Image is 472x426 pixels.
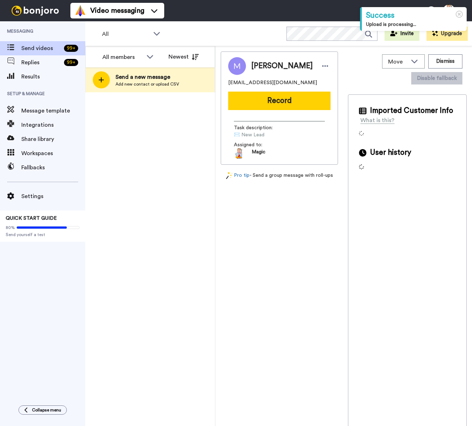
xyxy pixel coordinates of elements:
[21,121,85,129] span: Integrations
[366,10,462,21] div: Success
[234,124,284,131] span: Task description :
[234,141,284,148] span: Assigned to:
[21,135,85,143] span: Share library
[64,45,78,52] div: 99 +
[234,148,245,159] img: 15d1c799-1a2a-44da-886b-0dc1005ab79c-1524146106.jpg
[116,81,179,87] span: Add new contact or upload CSV
[21,44,61,53] span: Send videos
[228,57,246,75] img: Image of Manuela Danna
[102,53,143,61] div: All members
[9,6,62,16] img: bj-logo-header-white.svg
[32,407,61,413] span: Collapse menu
[18,405,67,415] button: Collapse menu
[6,232,80,237] span: Send yourself a test
[411,72,462,84] button: Disable fallback
[226,172,250,179] a: Pro tip
[102,30,150,38] span: All
[90,6,144,16] span: Video messaging
[6,225,15,230] span: 80%
[21,72,85,81] span: Results
[221,172,338,179] div: - Send a group message with roll-ups
[370,147,411,158] span: User history
[21,149,85,158] span: Workspaces
[360,116,395,125] div: What is this?
[226,172,232,179] img: magic-wand.svg
[228,92,331,110] button: Record
[21,163,85,172] span: Fallbacks
[385,27,419,41] button: Invite
[370,105,453,116] span: Imported Customer Info
[234,131,301,138] span: ✉️ New Lead
[116,73,179,81] span: Send a new message
[75,5,86,16] img: vm-color.svg
[21,106,85,115] span: Message template
[427,27,468,41] button: Upgrade
[252,148,265,159] span: Magic
[366,21,462,28] div: Upload is processing...
[21,58,61,67] span: Replies
[428,54,462,69] button: Dismiss
[21,192,85,201] span: Settings
[228,79,317,86] span: [EMAIL_ADDRESS][DOMAIN_NAME]
[64,59,78,66] div: 99 +
[6,216,57,221] span: QUICK START GUIDE
[388,58,407,66] span: Move
[163,50,204,64] button: Newest
[251,61,313,71] span: [PERSON_NAME]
